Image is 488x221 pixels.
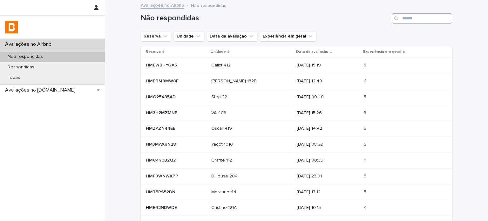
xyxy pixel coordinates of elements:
tr: HMC4Y3B2Q2HMC4Y3B2Q2 Grafite 112Grafite 112 [DATE] 00:3911 [141,152,452,168]
p: [DATE] 08:52 [297,142,359,147]
tr: HMJMAXRN28HMJMAXRN28 Yadot 1010Yadot 1010 [DATE] 08:5255 [141,137,452,153]
tr: HMZAZN44EEHMZAZN44EE Oscar 419Oscar 419 [DATE] 14:4255 [141,121,452,137]
tr: HME42NDWDEHME42NDWDE Cristine 121ACristine 121A [DATE] 10:1544 [141,200,452,216]
p: [DATE] 15:19 [297,63,359,68]
button: Experiência em geral [260,31,316,41]
p: Todas [3,75,25,80]
tr: HMPTM8MW8FHMPTM8MW8F [PERSON_NAME] 132B[PERSON_NAME] 132B [DATE] 12:4944 [141,73,452,89]
input: Search [392,13,452,24]
button: Reserva [141,31,171,41]
p: 4 [364,77,368,84]
p: HMPTM8MW8F [146,77,180,84]
p: VA 409 [211,109,228,116]
p: Grafite 112 [211,156,233,163]
p: 5 [364,188,368,195]
p: Avaliações no [DOMAIN_NAME] [3,87,81,93]
p: 5 [364,61,368,68]
button: Unidade [174,31,204,41]
p: [PERSON_NAME] 132B [211,77,258,84]
p: HMF9WNWXPP [146,172,180,179]
p: HME42NDWDE [146,204,178,211]
p: Avaliações no Airbnb [3,41,57,47]
p: Reserva [146,48,161,55]
p: [DATE] 10:15 [297,205,359,211]
img: cYSl4B5TT2v8k4nbwGwX [5,21,18,33]
p: 4 [364,204,368,211]
p: DHouse 204 [211,172,239,179]
p: Yadot 1010 [211,141,234,147]
tr: HMF9WNWXPPHMF9WNWXPP DHouse 204DHouse 204 [DATE] 23:0155 [141,168,452,184]
p: [DATE] 23:01 [297,174,359,179]
p: 5 [364,93,368,100]
p: Mercurio 44 [211,188,238,195]
tr: HMQ25X85ADHMQ25X85AD Step 22Step 22 [DATE] 00:4055 [141,89,452,105]
p: Cristine 121A [211,204,238,211]
p: HMC4Y3B2Q2 [146,156,177,163]
p: Unidade [211,48,226,55]
p: HMJMAXRN28 [146,141,177,147]
p: Step 22 [211,93,228,100]
p: HMZAZN44EE [146,125,177,131]
p: HMEWBHYQA5 [146,61,178,68]
p: 5 [364,172,368,179]
p: [DATE] 14:42 [297,126,359,131]
p: [DATE] 00:40 [297,94,359,100]
button: Data da avaliação [207,31,257,41]
p: HMQ25X85AD [146,93,177,100]
p: 5 [364,141,368,147]
p: HM3H2MZMNP [146,109,179,116]
p: Data da avaliação [296,48,329,55]
p: HMT5PS52DN [146,188,177,195]
p: [DATE] 12:49 [297,79,359,84]
p: 3 [364,109,368,116]
p: Não respondidas [3,54,48,59]
p: [DATE] 00:39 [297,158,359,163]
p: 1 [364,156,367,163]
tr: HM3H2MZMNPHM3H2MZMNP VA 409VA 409 [DATE] 15:2633 [141,105,452,121]
h1: Não respondidas [141,14,389,23]
p: [DATE] 15:26 [297,110,359,116]
p: Respondidas [3,65,39,70]
tr: HMT5PS52DNHMT5PS52DN Mercurio 44Mercurio 44 [DATE] 17:1255 [141,184,452,200]
a: Avaliações no Airbnb [141,1,184,9]
p: Experiência em geral [363,48,401,55]
p: Oscar 419 [211,125,233,131]
p: [DATE] 17:12 [297,190,359,195]
p: Calixt 412 [211,61,232,68]
tr: HMEWBHYQA5HMEWBHYQA5 Calixt 412Calixt 412 [DATE] 15:1955 [141,58,452,73]
p: Não respondidas [191,2,226,9]
p: 5 [364,125,368,131]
